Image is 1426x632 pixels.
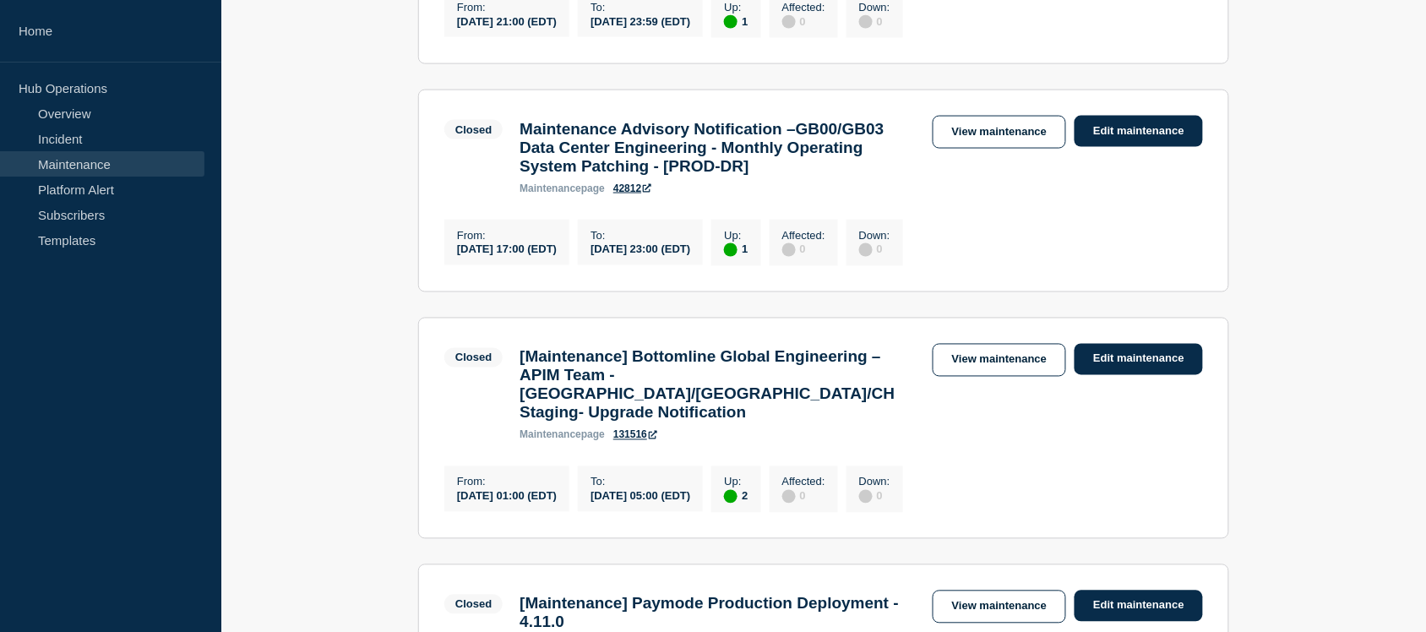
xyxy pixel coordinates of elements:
[933,344,1066,377] a: View maintenance
[520,120,916,176] h3: Maintenance Advisory Notification –GB00/GB03 Data Center Engineering - Monthly Operating System P...
[457,242,557,256] div: [DATE] 17:00 (EDT)
[613,183,651,194] a: 42812
[591,476,690,488] p: To :
[782,476,825,488] p: Affected :
[859,242,890,257] div: 0
[455,123,492,136] div: Closed
[455,598,492,611] div: Closed
[1075,116,1203,147] a: Edit maintenance
[859,243,873,257] div: disabled
[1075,344,1203,375] a: Edit maintenance
[859,229,890,242] p: Down :
[782,229,825,242] p: Affected :
[724,243,737,257] div: up
[520,429,605,441] p: page
[591,1,690,14] p: To :
[933,591,1066,624] a: View maintenance
[520,183,581,194] span: maintenance
[782,14,825,29] div: 0
[520,429,581,441] span: maintenance
[591,14,690,28] div: [DATE] 23:59 (EDT)
[520,595,916,632] h3: [Maintenance] Paymode Production Deployment - 4.11.0
[933,116,1066,149] a: View maintenance
[782,490,796,504] div: disabled
[520,348,916,422] h3: [Maintenance] Bottomline Global Engineering – APIM Team - [GEOGRAPHIC_DATA]/[GEOGRAPHIC_DATA]/CH ...
[724,1,748,14] p: Up :
[782,15,796,29] div: disabled
[613,429,657,441] a: 131516
[457,14,557,28] div: [DATE] 21:00 (EDT)
[782,243,796,257] div: disabled
[859,490,873,504] div: disabled
[859,488,890,504] div: 0
[520,183,605,194] p: page
[724,490,737,504] div: up
[457,488,557,503] div: [DATE] 01:00 (EDT)
[724,14,748,29] div: 1
[591,488,690,503] div: [DATE] 05:00 (EDT)
[859,15,873,29] div: disabled
[724,488,748,504] div: 2
[724,229,748,242] p: Up :
[724,476,748,488] p: Up :
[782,1,825,14] p: Affected :
[859,1,890,14] p: Down :
[724,15,737,29] div: up
[591,242,690,256] div: [DATE] 23:00 (EDT)
[782,488,825,504] div: 0
[591,229,690,242] p: To :
[859,14,890,29] div: 0
[457,1,557,14] p: From :
[859,476,890,488] p: Down :
[724,242,748,257] div: 1
[1075,591,1203,622] a: Edit maintenance
[457,476,557,488] p: From :
[782,242,825,257] div: 0
[457,229,557,242] p: From :
[455,351,492,364] div: Closed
